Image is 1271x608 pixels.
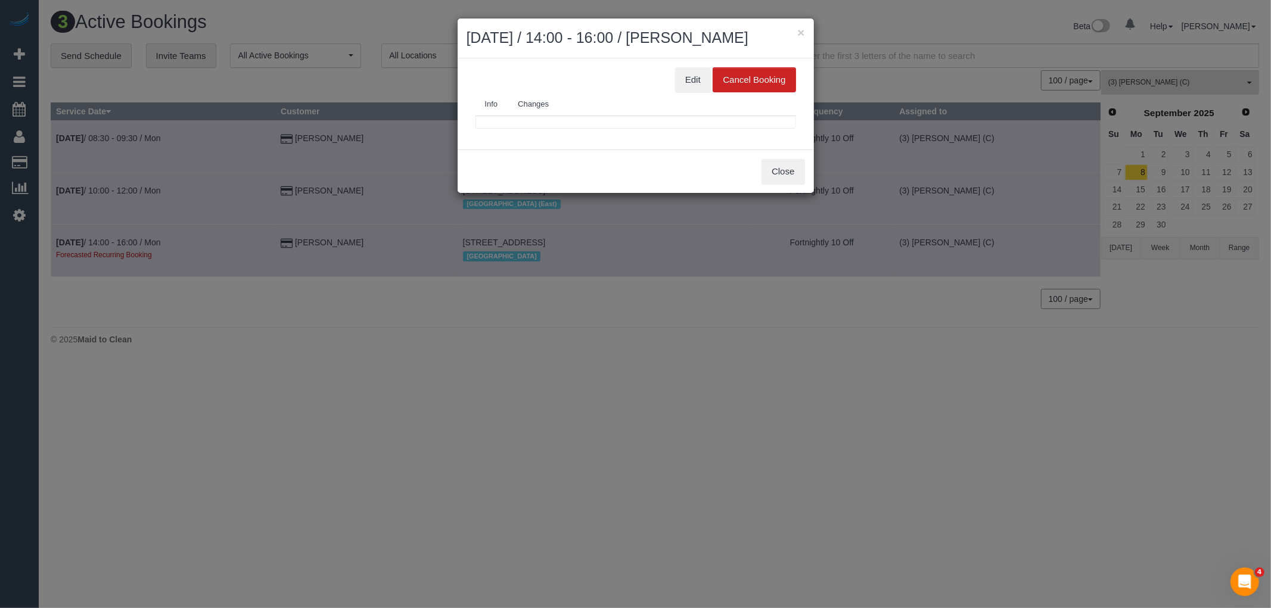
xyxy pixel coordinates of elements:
button: × [797,26,804,39]
span: 4 [1255,568,1264,577]
a: Changes [508,92,558,117]
iframe: Intercom live chat [1230,568,1259,596]
button: Edit [675,67,711,92]
button: Cancel Booking [713,67,795,92]
span: Changes [518,99,549,108]
h2: [DATE] / 14:00 - 16:00 / [PERSON_NAME] [467,27,805,49]
a: Info [476,92,508,117]
button: Close [762,159,804,184]
span: Info [485,99,498,108]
